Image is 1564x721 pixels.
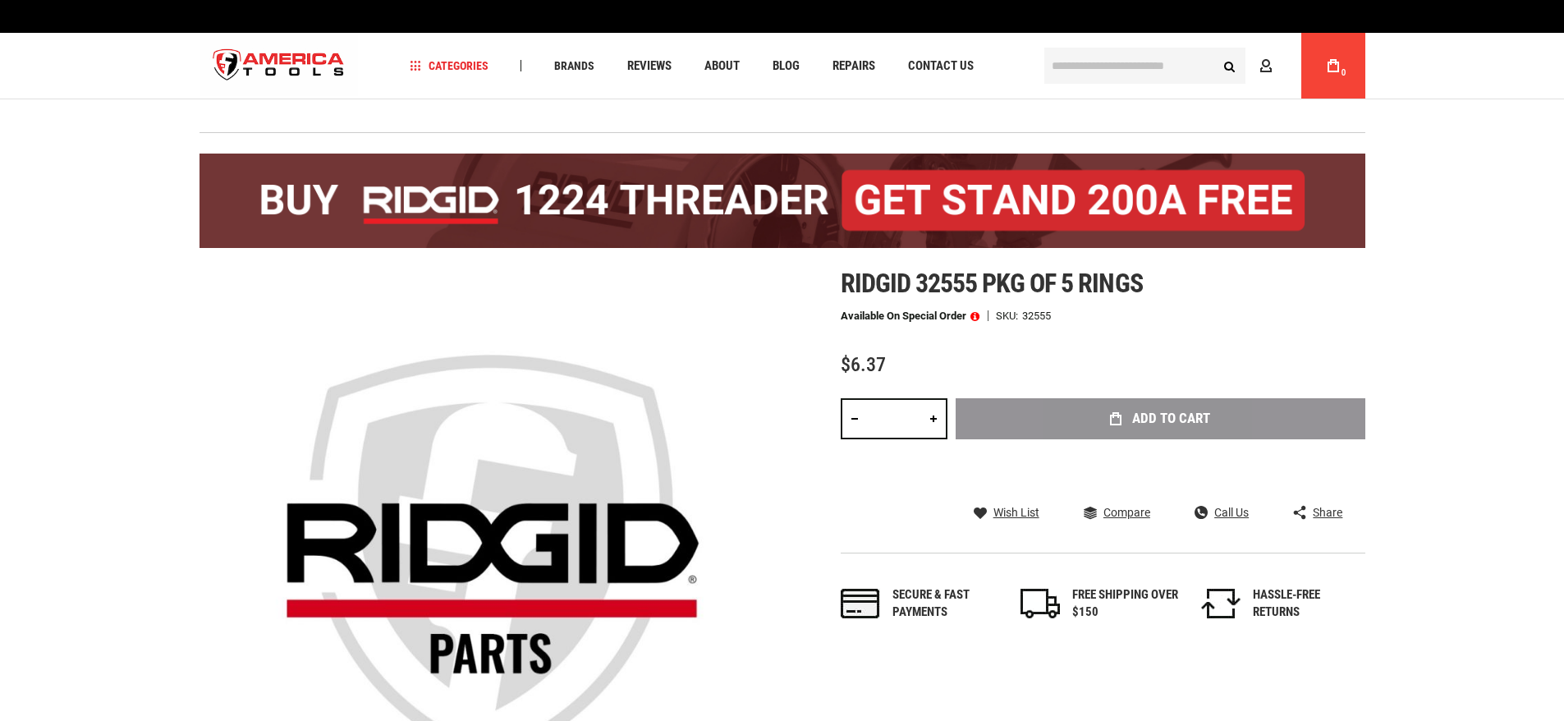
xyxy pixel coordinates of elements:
[410,60,488,71] span: Categories
[1072,586,1179,622] div: FREE SHIPPING OVER $150
[773,60,800,72] span: Blog
[200,35,359,97] img: America Tools
[841,310,979,322] p: Available on Special Order
[1253,586,1360,622] div: HASSLE-FREE RETURNS
[697,55,747,77] a: About
[908,60,974,72] span: Contact Us
[402,55,496,77] a: Categories
[841,353,886,376] span: $6.37
[1195,505,1249,520] a: Call Us
[892,586,999,622] div: Secure & fast payments
[825,55,883,77] a: Repairs
[996,310,1022,321] strong: SKU
[200,154,1365,248] img: BOGO: Buy the RIDGID® 1224 Threader (26092), get the 92467 200A Stand FREE!
[765,55,807,77] a: Blog
[554,60,594,71] span: Brands
[704,60,740,72] span: About
[620,55,679,77] a: Reviews
[1103,507,1150,518] span: Compare
[547,55,602,77] a: Brands
[1084,505,1150,520] a: Compare
[841,268,1143,299] span: Ridgid 32555 pkg of 5 rings
[627,60,672,72] span: Reviews
[1318,33,1349,99] a: 0
[1020,589,1060,618] img: shipping
[200,35,359,97] a: store logo
[993,507,1039,518] span: Wish List
[1313,507,1342,518] span: Share
[1022,310,1051,321] div: 32555
[841,589,880,618] img: payments
[1214,507,1249,518] span: Call Us
[832,60,875,72] span: Repairs
[1342,68,1346,77] span: 0
[974,505,1039,520] a: Wish List
[1201,589,1241,618] img: returns
[901,55,981,77] a: Contact Us
[1214,50,1245,81] button: Search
